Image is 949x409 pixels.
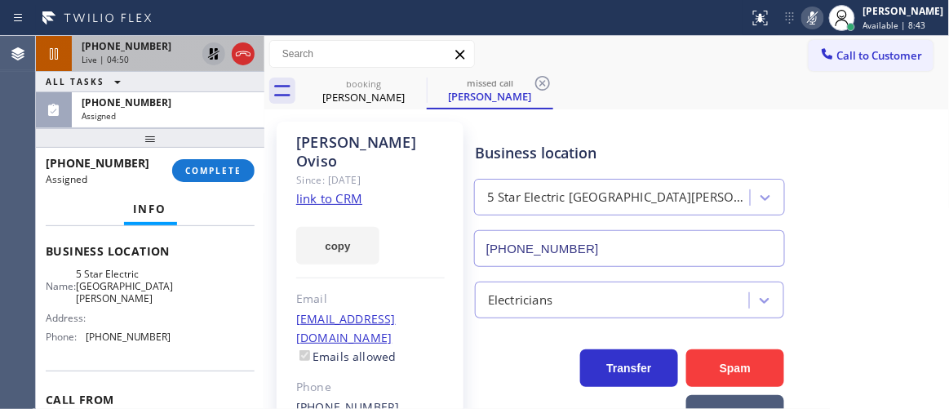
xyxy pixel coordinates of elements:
[46,280,76,292] span: Name:
[134,202,167,216] span: Info
[296,133,445,171] div: [PERSON_NAME] Oviso
[232,42,255,65] button: Hang up
[46,172,87,186] span: Assigned
[863,20,926,31] span: Available | 8:43
[302,78,425,90] div: booking
[46,331,86,343] span: Phone:
[86,331,171,343] span: [PHONE_NUMBER]
[863,4,944,18] div: [PERSON_NAME]
[801,7,824,29] button: Mute
[185,165,242,176] span: COMPLETE
[82,96,171,109] span: [PHONE_NUMBER]
[428,89,552,104] div: [PERSON_NAME]
[686,349,784,387] button: Spam
[296,378,445,397] div: Phone
[488,291,552,309] div: Electricians
[172,159,255,182] button: COMPLETE
[299,350,310,361] input: Emails allowed
[76,268,173,305] span: 5 Star Electric [GEOGRAPHIC_DATA][PERSON_NAME]
[474,230,785,267] input: Phone Number
[46,243,255,259] span: Business location
[296,311,396,345] a: [EMAIL_ADDRESS][DOMAIN_NAME]
[46,312,89,324] span: Address:
[202,42,225,65] button: Unhold Customer
[296,290,445,309] div: Email
[837,48,923,63] span: Call to Customer
[82,54,129,65] span: Live | 04:50
[302,73,425,109] div: Sir Sir
[270,41,474,67] input: Search
[580,349,678,387] button: Transfer
[46,76,104,87] span: ALL TASKS
[302,90,425,104] div: [PERSON_NAME]
[36,72,137,91] button: ALL TASKS
[428,77,552,89] div: missed call
[46,392,255,407] span: Call From
[124,193,177,225] button: Info
[428,73,552,108] div: Carlos Oviso
[296,227,379,265] button: copy
[475,142,784,164] div: Business location
[46,155,149,171] span: [PHONE_NUMBER]
[82,110,116,122] span: Assigned
[82,39,171,53] span: [PHONE_NUMBER]
[296,349,397,364] label: Emails allowed
[296,171,445,189] div: Since: [DATE]
[296,190,362,207] a: link to CRM
[809,40,933,71] button: Call to Customer
[487,189,752,207] div: 5 Star Electric [GEOGRAPHIC_DATA][PERSON_NAME]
